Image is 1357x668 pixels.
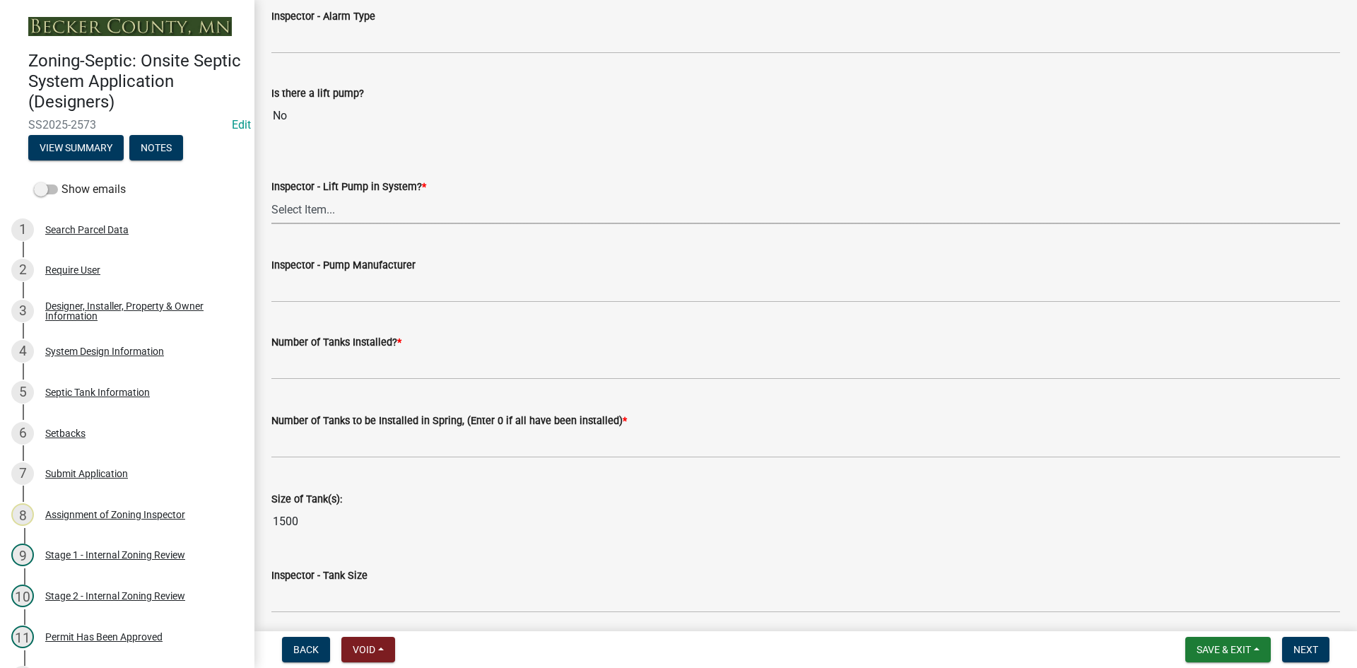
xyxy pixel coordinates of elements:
[271,338,401,348] label: Number of Tanks Installed?
[11,503,34,526] div: 8
[11,381,34,404] div: 5
[271,416,627,426] label: Number of Tanks to be Installed in Spring, (Enter 0 if all have been installed)
[11,422,34,445] div: 6
[11,585,34,607] div: 10
[11,218,34,241] div: 1
[282,637,330,662] button: Back
[11,340,34,363] div: 4
[45,428,86,438] div: Setbacks
[45,301,232,321] div: Designer, Installer, Property & Owner Information
[45,225,129,235] div: Search Parcel Data
[129,135,183,160] button: Notes
[45,469,128,479] div: Submit Application
[271,182,426,192] label: Inspector - Lift Pump in System?
[1185,637,1271,662] button: Save & Exit
[28,17,232,36] img: Becker County, Minnesota
[293,644,319,655] span: Back
[11,462,34,485] div: 7
[45,550,185,560] div: Stage 1 - Internal Zoning Review
[271,571,368,581] label: Inspector - Tank Size
[1197,644,1251,655] span: Save & Exit
[45,387,150,397] div: Septic Tank Information
[271,495,342,505] label: Size of Tank(s):
[28,51,243,112] h4: Zoning-Septic: Onsite Septic System Application (Designers)
[34,181,126,198] label: Show emails
[45,346,164,356] div: System Design Information
[232,118,251,131] wm-modal-confirm: Edit Application Number
[271,261,416,271] label: Inspector - Pump Manufacturer
[353,644,375,655] span: Void
[1282,637,1329,662] button: Next
[271,89,364,99] label: Is there a lift pump?
[11,626,34,648] div: 11
[45,591,185,601] div: Stage 2 - Internal Zoning Review
[11,300,34,322] div: 3
[45,632,163,642] div: Permit Has Been Approved
[1293,644,1318,655] span: Next
[28,135,124,160] button: View Summary
[11,544,34,566] div: 9
[129,143,183,154] wm-modal-confirm: Notes
[341,637,395,662] button: Void
[28,143,124,154] wm-modal-confirm: Summary
[28,118,226,131] span: SS2025-2573
[271,12,375,22] label: Inspector - Alarm Type
[232,118,251,131] a: Edit
[11,259,34,281] div: 2
[45,265,100,275] div: Require User
[45,510,185,520] div: Assignment of Zoning Inspector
